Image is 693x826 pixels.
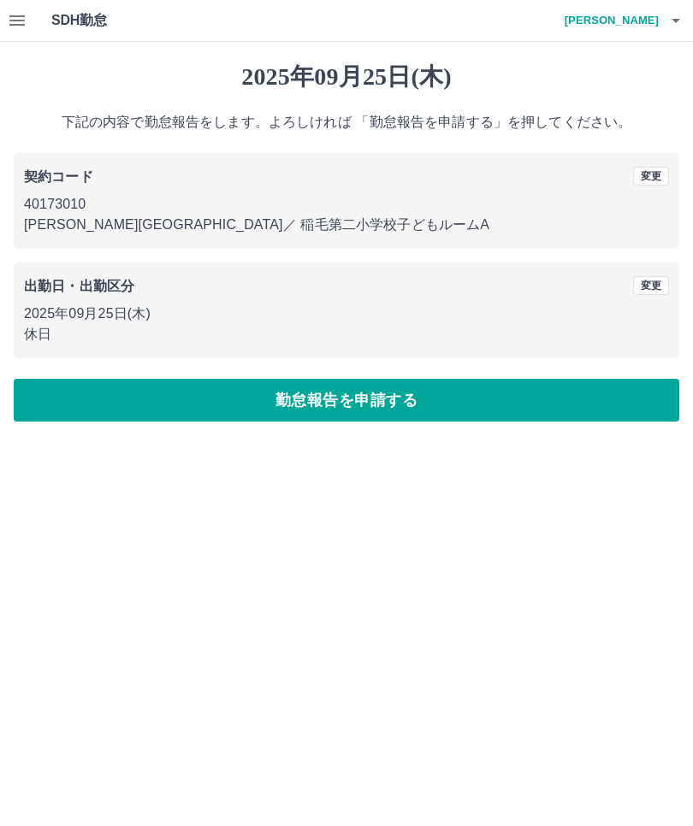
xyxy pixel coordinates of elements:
[633,167,669,186] button: 変更
[14,112,679,133] p: 下記の内容で勤怠報告をします。よろしければ 「勤怠報告を申請する」を押してください。
[24,279,134,293] b: 出勤日・出勤区分
[24,215,669,235] p: [PERSON_NAME][GEOGRAPHIC_DATA] ／ 稲毛第二小学校子どもルームA
[24,194,669,215] p: 40173010
[24,324,669,345] p: 休日
[14,62,679,91] h1: 2025年09月25日(木)
[633,276,669,295] button: 変更
[24,169,93,184] b: 契約コード
[14,379,679,422] button: 勤怠報告を申請する
[24,304,669,324] p: 2025年09月25日(木)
